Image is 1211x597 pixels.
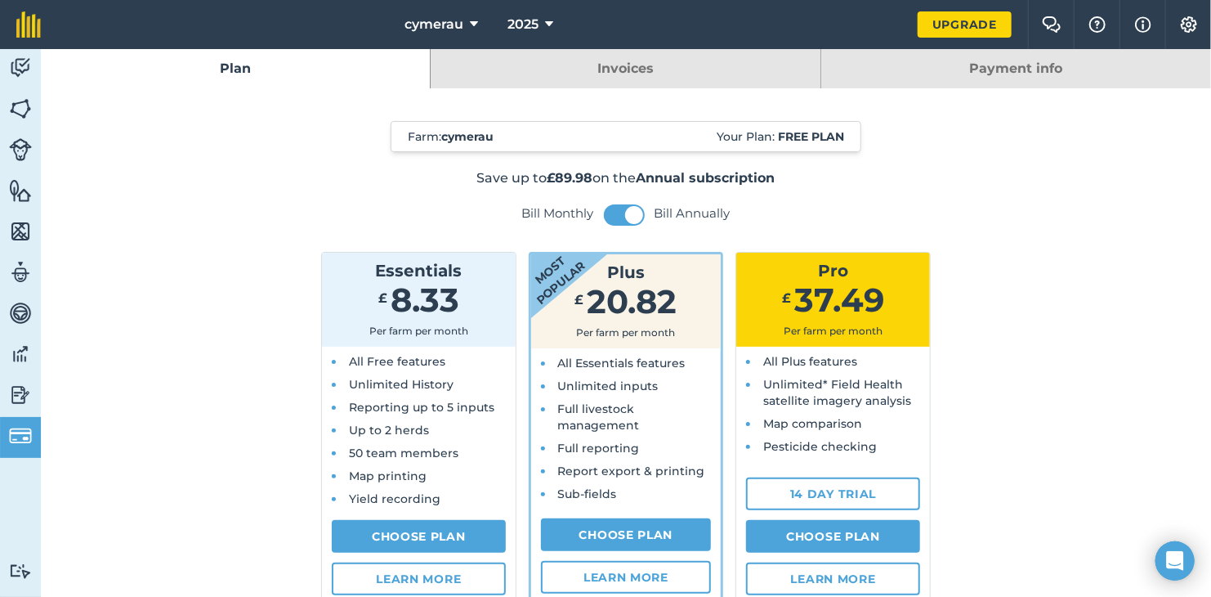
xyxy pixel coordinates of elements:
[9,219,32,244] img: svg+xml;base64,PHN2ZyB4bWxucz0iaHR0cDovL3d3dy53My5vcmcvMjAwMC9zdmciIHdpZHRoPSI1NiIgaGVpZ2h0PSI2MC...
[349,354,445,369] span: All Free features
[9,97,32,121] img: svg+xml;base64,PHN2ZyB4bWxucz0iaHR0cDovL3d3dy53My5vcmcvMjAwMC9zdmciIHdpZHRoPSI1NiIgaGVpZ2h0PSI2MC...
[558,379,659,393] span: Unlimited inputs
[782,290,791,306] span: £
[9,260,32,285] img: svg+xml;base64,PD94bWwgdmVyc2lvbj0iMS4wIiBlbmNvZGluZz0idXRmLTgiPz4KPCEtLSBHZW5lcmF0b3I6IEFkb2JlIE...
[558,487,617,501] span: Sub-fields
[441,129,494,144] strong: cymerau
[575,292,584,307] span: £
[332,520,506,553] a: Choose Plan
[637,170,775,186] strong: Annual subscription
[349,377,454,392] span: Unlimited History
[746,563,920,595] a: Learn more
[431,49,820,88] a: Invoices
[404,15,463,34] span: cymerau
[541,561,712,594] a: Learn more
[655,205,731,222] label: Bill Annually
[9,301,32,325] img: svg+xml;base64,PD94bWwgdmVyc2lvbj0iMS4wIiBlbmNvZGluZz0idXRmLTgiPz4KPCEtLSBHZW5lcmF0b3I6IEFkb2JlIE...
[522,205,594,222] label: Bill Monthly
[9,563,32,579] img: svg+xml;base64,PD94bWwgdmVyc2lvbj0iMS4wIiBlbmNvZGluZz0idXRmLTgiPz4KPCEtLSBHZW5lcmF0b3I6IEFkb2JlIE...
[547,170,593,186] strong: £89.98
[818,261,848,281] span: Pro
[349,469,427,483] span: Map printing
[16,11,41,38] img: fieldmargin Logo
[778,129,844,144] strong: Free plan
[349,492,440,506] span: Yield recording
[746,478,920,510] a: 14 day trial
[349,423,429,438] span: Up to 2 herds
[41,49,430,88] a: Plan
[717,128,844,145] span: Your Plan:
[918,11,1012,38] a: Upgrade
[541,518,712,551] a: Choose Plan
[784,325,883,337] span: Per farm per month
[210,168,1043,188] p: Save up to on the
[763,354,857,369] span: All Plus features
[558,402,640,433] span: Full livestock management
[577,326,676,339] span: Per farm per month
[763,439,877,454] span: Pesticide checking
[9,138,32,161] img: svg+xml;base64,PD94bWwgdmVyc2lvbj0iMS4wIiBlbmNvZGluZz0idXRmLTgiPz4KPCEtLSBHZW5lcmF0b3I6IEFkb2JlIE...
[1155,541,1195,581] div: Open Intercom Messenger
[746,520,920,553] a: Choose Plan
[558,464,705,478] span: Report export & printing
[349,400,494,415] span: Reporting up to 5 inputs
[821,49,1211,88] a: Payment info
[9,342,32,366] img: svg+xml;base64,PD94bWwgdmVyc2lvbj0iMS4wIiBlbmNvZGluZz0idXRmLTgiPz4KPCEtLSBHZW5lcmF0b3I6IEFkb2JlIE...
[391,280,459,320] span: 8.33
[332,563,506,595] a: Learn more
[9,424,32,447] img: svg+xml;base64,PD94bWwgdmVyc2lvbj0iMS4wIiBlbmNvZGluZz0idXRmLTgiPz4KPCEtLSBHZW5lcmF0b3I6IEFkb2JlIE...
[1135,15,1151,34] img: svg+xml;base64,PHN2ZyB4bWxucz0iaHR0cDovL3d3dy53My5vcmcvMjAwMC9zdmciIHdpZHRoPSIxNyIgaGVpZ2h0PSIxNy...
[378,290,387,306] span: £
[408,128,494,145] span: Farm :
[607,263,645,282] span: Plus
[1088,16,1107,33] img: A question mark icon
[482,207,616,331] strong: Most popular
[1042,16,1061,33] img: Two speech bubbles overlapping with the left bubble in the forefront
[588,281,677,321] span: 20.82
[763,377,911,408] span: Unlimited* Field Health satellite imagery analysis
[763,416,862,431] span: Map comparison
[9,383,32,407] img: svg+xml;base64,PD94bWwgdmVyc2lvbj0iMS4wIiBlbmNvZGluZz0idXRmLTgiPz4KPCEtLSBHZW5lcmF0b3I6IEFkb2JlIE...
[507,15,538,34] span: 2025
[9,178,32,203] img: svg+xml;base64,PHN2ZyB4bWxucz0iaHR0cDovL3d3dy53My5vcmcvMjAwMC9zdmciIHdpZHRoPSI1NiIgaGVpZ2h0PSI2MC...
[349,446,458,460] span: 50 team members
[558,441,640,456] span: Full reporting
[558,356,686,370] span: All Essentials features
[1179,16,1199,33] img: A cog icon
[375,261,462,281] span: Essentials
[369,325,468,337] span: Per farm per month
[9,56,32,80] img: svg+xml;base64,PD94bWwgdmVyc2lvbj0iMS4wIiBlbmNvZGluZz0idXRmLTgiPz4KPCEtLSBHZW5lcmF0b3I6IEFkb2JlIE...
[794,280,884,320] span: 37.49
